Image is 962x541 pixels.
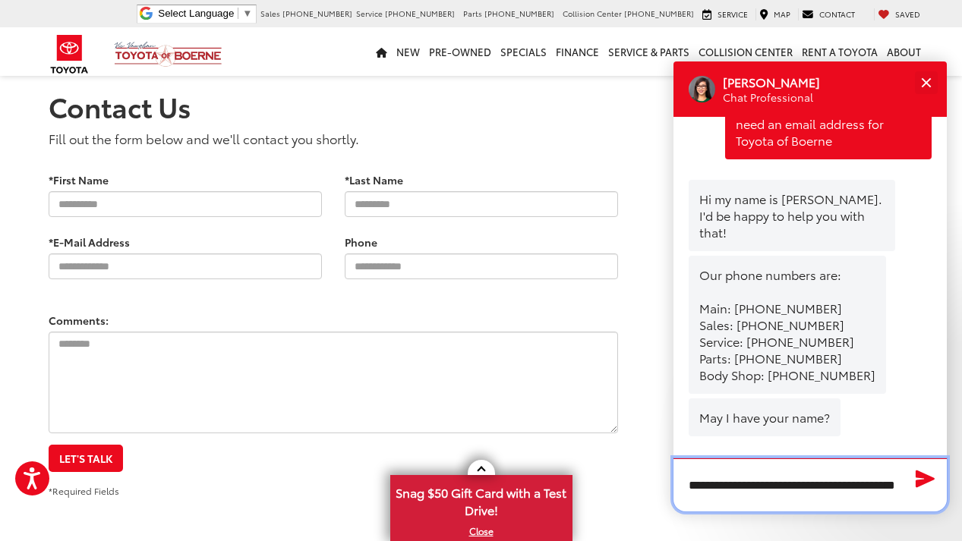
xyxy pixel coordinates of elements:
a: Map [755,8,794,20]
a: Gubagoo [766,456,807,469]
span: Sales [260,8,280,19]
a: Rent a Toyota [797,27,882,76]
span: [PHONE_NUMBER] [282,8,352,19]
p: [PERSON_NAME] [723,74,820,90]
a: My Saved Vehicles [874,8,924,20]
a: Finance [551,27,604,76]
div: need an email address for Toyota of Boerne [725,105,932,159]
span: [PHONE_NUMBER] [385,8,455,19]
small: *Required Fields [49,484,119,497]
a: Home [371,27,392,76]
div: May I have your name? [689,398,841,436]
div: Operator Name [723,74,837,90]
a: Contact [798,8,859,20]
span: Snag $50 Gift Card with a Test Drive! [392,477,571,523]
p: Chat Professional [723,90,820,105]
span: Collision Center [563,8,622,19]
a: Terms [879,456,904,469]
div: Our phone numbers are: Main: [PHONE_NUMBER] Sales: [PHONE_NUMBER] Service: [PHONE_NUMBER] Parts: ... [689,256,886,394]
a: Pre-Owned [424,27,496,76]
div: Serviced by . Use is subject to [689,457,932,475]
label: Comments: [49,313,109,328]
div: Hi my name is [PERSON_NAME]. I'd be happy to help you with that! [689,180,895,251]
span: Parts [463,8,482,19]
span: Map [774,8,790,20]
a: About [882,27,926,76]
button: Let's Talk [49,445,123,472]
span: [PHONE_NUMBER] [484,8,554,19]
span: ▼ [242,8,252,19]
a: Service [699,8,752,20]
span: Service [718,8,748,20]
span: [PHONE_NUMBER] [624,8,694,19]
a: New [392,27,424,76]
input: Type your message [673,458,947,511]
span: Service [356,8,383,19]
label: *E-Mail Address [49,234,130,250]
a: Specials [496,27,551,76]
a: Select Language​ [158,8,252,19]
p: Fill out the form below and we'll contact you shortly. [49,129,618,147]
span: Contact [819,8,855,20]
div: Operator Title [723,90,837,105]
label: *First Name [49,172,109,187]
label: Phone [345,234,377,250]
label: *Last Name [345,172,403,187]
img: Toyota [41,30,98,79]
button: Send Message [909,464,941,495]
button: Close [910,66,942,99]
img: Vic Vaughan Toyota of Boerne [114,41,222,68]
a: Service & Parts: Opens in a new tab [604,27,694,76]
h1: Contact Us [49,91,914,121]
span: Select Language [158,8,234,19]
span: Saved [895,8,920,20]
a: Collision Center [694,27,797,76]
div: Operator Image [689,76,715,102]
